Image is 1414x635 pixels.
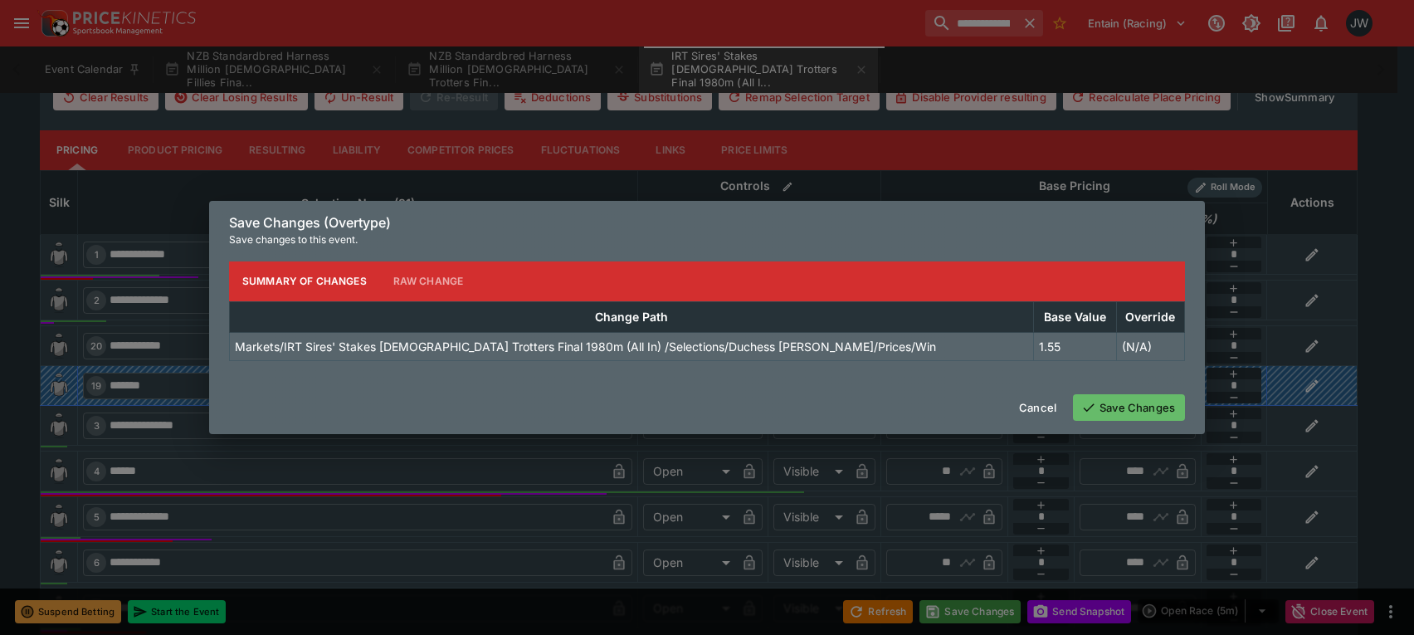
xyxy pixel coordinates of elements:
[1073,394,1185,421] button: Save Changes
[230,301,1034,332] th: Change Path
[1034,332,1116,360] td: 1.55
[1116,332,1184,360] td: (N/A)
[229,232,1185,248] p: Save changes to this event.
[1116,301,1184,332] th: Override
[235,338,936,355] p: Markets/IRT Sires' Stakes [DEMOGRAPHIC_DATA] Trotters Final 1980m (All In) /Selections/Duchess [P...
[1009,394,1066,421] button: Cancel
[229,214,1185,232] h6: Save Changes (Overtype)
[229,261,380,301] button: Summary of Changes
[380,261,477,301] button: Raw Change
[1034,301,1116,332] th: Base Value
